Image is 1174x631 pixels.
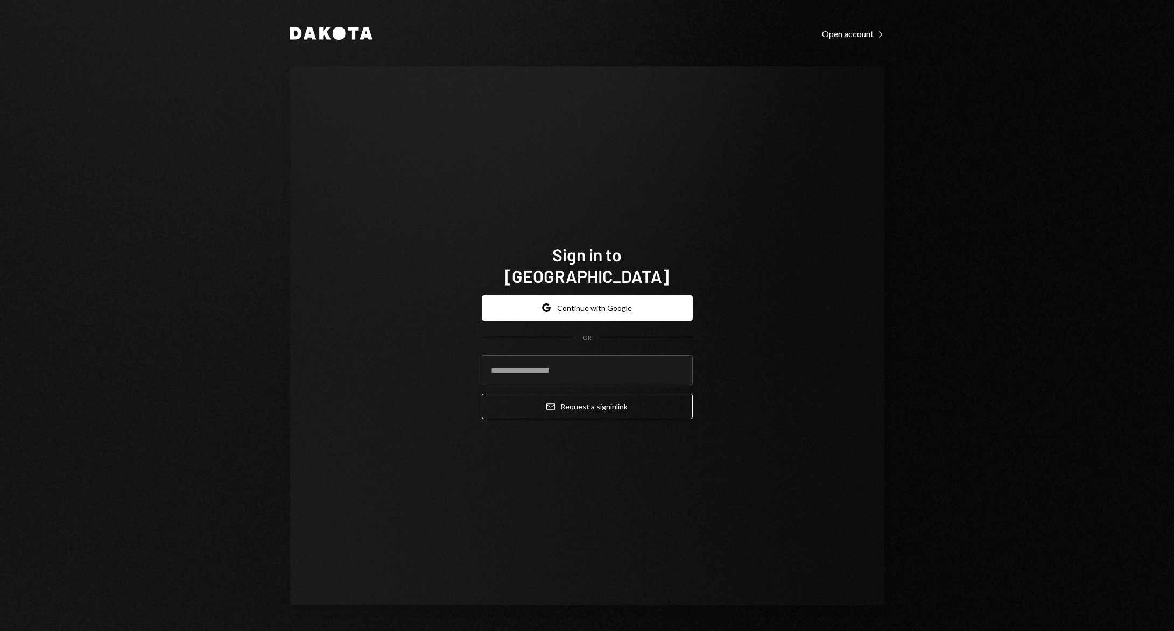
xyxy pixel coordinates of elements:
button: Request a signinlink [482,394,693,419]
button: Continue with Google [482,295,693,321]
div: OR [582,334,592,343]
a: Open account [822,27,884,39]
div: Open account [822,29,884,39]
h1: Sign in to [GEOGRAPHIC_DATA] [482,244,693,287]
